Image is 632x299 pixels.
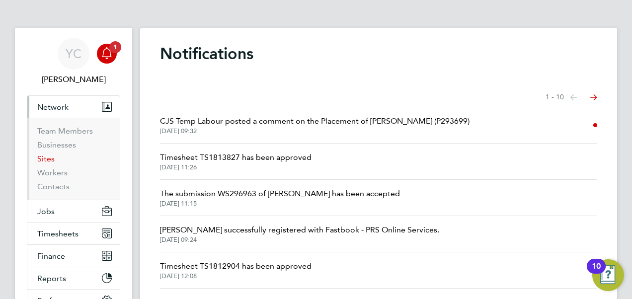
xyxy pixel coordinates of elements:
span: [DATE] 09:24 [160,236,439,244]
a: The submission WS296963 of [PERSON_NAME] has been accepted[DATE] 11:15 [160,188,400,208]
h1: Notifications [160,44,597,64]
a: YC[PERSON_NAME] [27,38,120,85]
a: Businesses [37,140,76,149]
span: [DATE] 12:08 [160,272,312,280]
span: The submission WS296963 of [PERSON_NAME] has been accepted [160,188,400,200]
a: Sites [37,154,55,163]
span: [PERSON_NAME] successfully registered with Fastbook - PRS Online Services. [160,224,439,236]
button: Open Resource Center, 10 new notifications [592,259,624,291]
a: Workers [37,168,68,177]
a: [PERSON_NAME] successfully registered with Fastbook - PRS Online Services.[DATE] 09:24 [160,224,439,244]
div: Network [27,118,120,200]
button: Jobs [27,200,120,222]
a: CJS Temp Labour posted a comment on the Placement of [PERSON_NAME] (P293699)[DATE] 09:32 [160,115,470,135]
span: Timesheet TS1813827 has been approved [160,151,312,163]
button: Finance [27,245,120,267]
a: Team Members [37,126,93,136]
nav: Select page of notifications list [546,87,597,107]
span: Reports [37,274,66,283]
a: Timesheet TS1813827 has been approved[DATE] 11:26 [160,151,312,171]
a: Timesheet TS1812904 has been approved[DATE] 12:08 [160,260,312,280]
span: Yazmin Cole [27,74,120,85]
span: [DATE] 11:26 [160,163,312,171]
div: 10 [592,266,601,279]
button: Network [27,96,120,118]
a: Contacts [37,182,70,191]
span: Timesheet TS1812904 has been approved [160,260,312,272]
span: Network [37,102,69,112]
button: Timesheets [27,223,120,244]
span: Jobs [37,207,55,216]
span: Finance [37,251,65,261]
span: YC [66,47,81,60]
a: 1 [97,38,117,70]
span: 1 [109,41,121,53]
span: CJS Temp Labour posted a comment on the Placement of [PERSON_NAME] (P293699) [160,115,470,127]
span: [DATE] 09:32 [160,127,470,135]
span: 1 - 10 [546,92,564,102]
span: Timesheets [37,229,79,238]
button: Reports [27,267,120,289]
span: [DATE] 11:15 [160,200,400,208]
